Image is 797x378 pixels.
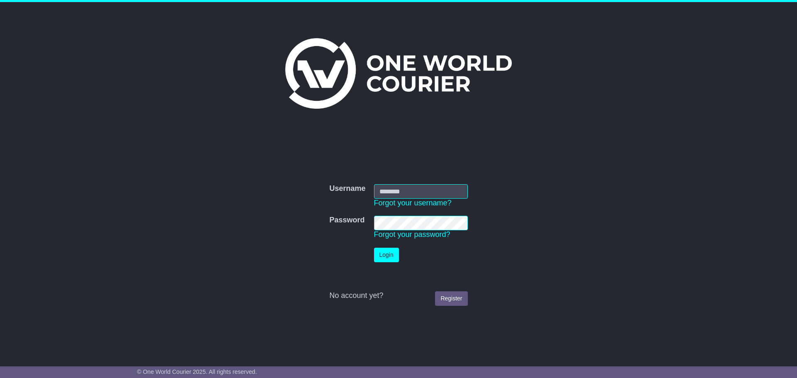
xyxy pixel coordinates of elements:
a: Register [435,291,467,306]
label: Password [329,216,364,225]
a: Forgot your username? [374,199,452,207]
span: © One World Courier 2025. All rights reserved. [137,368,257,375]
label: Username [329,184,365,193]
a: Forgot your password? [374,230,450,239]
div: No account yet? [329,291,467,300]
img: One World [285,38,512,109]
button: Login [374,248,399,262]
